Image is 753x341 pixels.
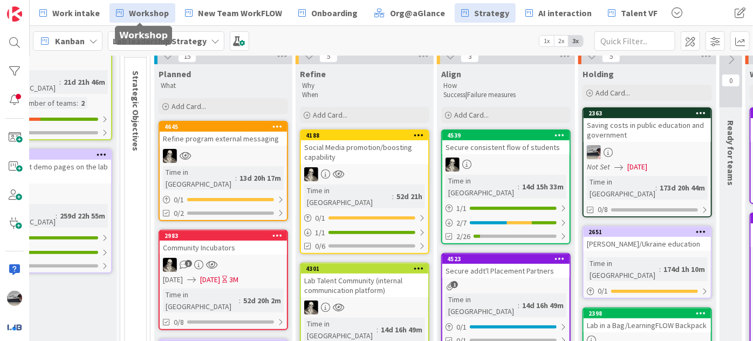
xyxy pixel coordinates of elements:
[300,129,429,254] a: 4188Social Media promotion/boosting capabilityWSTime in [GEOGRAPHIC_DATA]:52d 21h0/11/10/6
[301,226,428,240] div: 1/1
[301,131,428,140] div: 4188
[443,91,569,99] p: Success|Failure measures
[304,167,318,181] img: WS
[584,118,711,142] div: Saving costs in public education and government
[661,263,708,275] div: 174d 1h 10m
[584,309,711,332] div: 2398Lab in a Bag/LearningFLOW Backpack
[7,291,22,306] img: jB
[442,158,570,172] div: WS
[78,97,87,109] div: 2
[178,50,196,63] span: 15
[441,69,461,79] span: Align
[587,162,610,172] i: Not Set
[441,129,571,244] a: 4539Secure consistent flow of studentsWSTime in [GEOGRAPHIC_DATA]:14d 15h 33m1/12/72/26
[456,231,470,242] span: 2/26
[621,6,658,19] span: Talent VF
[77,97,78,109] span: :
[300,69,326,79] span: Refine
[583,69,614,79] span: Holding
[174,208,184,219] span: 0/2
[304,301,318,315] img: WS
[722,74,740,87] span: 0
[587,145,601,159] img: jB
[7,6,22,22] img: Visit kanbanzone.com
[160,122,287,132] div: 4645
[159,69,191,79] span: Planned
[725,120,736,186] span: Ready for teams
[165,123,287,131] div: 4645
[315,227,325,238] span: 1 / 1
[159,230,288,330] a: 2983Community IncubatorsWS[DATE][DATE]3MTime in [GEOGRAPHIC_DATA]:52d 20h 2m0/8
[163,258,177,272] img: WS
[584,145,711,159] div: jB
[456,322,467,333] span: 0 / 1
[174,194,184,206] span: 0 / 1
[447,132,570,139] div: 4539
[301,301,428,315] div: WS
[569,36,583,46] span: 3x
[539,36,554,46] span: 1x
[239,295,241,306] span: :
[376,324,378,336] span: :
[518,299,519,311] span: :
[56,210,57,222] span: :
[538,6,592,19] span: AI interaction
[367,3,451,23] a: Org@aGlance
[7,319,22,335] img: avatar
[587,176,655,200] div: Time in [GEOGRAPHIC_DATA]
[235,172,237,184] span: :
[119,30,168,40] h5: Workshop
[292,3,364,23] a: Onboarding
[584,108,711,142] div: 2363Saving costs in public education and government
[160,231,287,255] div: 2983Community Incubators
[160,193,287,207] div: 0/1
[113,36,207,46] b: Lab leadership Strategy
[519,181,566,193] div: 14d 15h 33m
[442,264,570,278] div: Secure addt'l Placement Partners
[131,71,141,151] span: Strategic Objectives
[241,295,284,306] div: 52d 20h 2m
[390,6,445,19] span: Org@aGlance
[301,167,428,181] div: WS
[301,274,428,297] div: Lab Talent Community (internal communication platform)
[394,190,425,202] div: 52d 21h
[109,3,175,23] a: Workshop
[584,227,711,251] div: 2651[PERSON_NAME]/Ukraine education
[52,6,100,19] span: Work intake
[200,274,220,285] span: [DATE]
[378,324,425,336] div: 14d 16h 49m
[129,6,169,19] span: Workshop
[446,175,518,199] div: Time in [GEOGRAPHIC_DATA]
[442,131,570,140] div: 4539
[584,284,711,298] div: 0/1
[315,241,325,252] span: 0/6
[584,309,711,318] div: 2398
[442,140,570,154] div: Secure consistent flow of students
[237,172,284,184] div: 13d 20h 17m
[627,161,647,173] span: [DATE]
[55,35,85,47] span: Kanban
[301,212,428,225] div: 0/1
[442,254,570,264] div: 4523
[301,131,428,164] div: 4188Social Media promotion/boosting capability
[598,285,608,297] span: 0 / 1
[584,318,711,332] div: Lab in a Bag/LearningFLOW Backpack
[185,260,192,267] span: 3
[588,228,711,236] div: 2651
[442,202,570,215] div: 1/1
[61,76,108,88] div: 21d 21h 46m
[474,6,509,19] span: Strategy
[584,237,711,251] div: [PERSON_NAME]/Ukraine education
[301,264,428,297] div: 4301Lab Talent Community (internal communication platform)
[588,310,711,317] div: 2398
[583,226,712,299] a: 2651[PERSON_NAME]/Ukraine educationTime in [GEOGRAPHIC_DATA]:174d 1h 10m0/1
[301,264,428,274] div: 4301
[163,274,183,285] span: [DATE]
[306,132,428,139] div: 4188
[319,50,338,63] span: 5
[302,81,427,90] p: Why
[165,232,287,240] div: 2983
[454,110,489,120] span: Add Card...
[451,281,458,288] span: 1
[160,122,287,146] div: 4645Refine program external messaging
